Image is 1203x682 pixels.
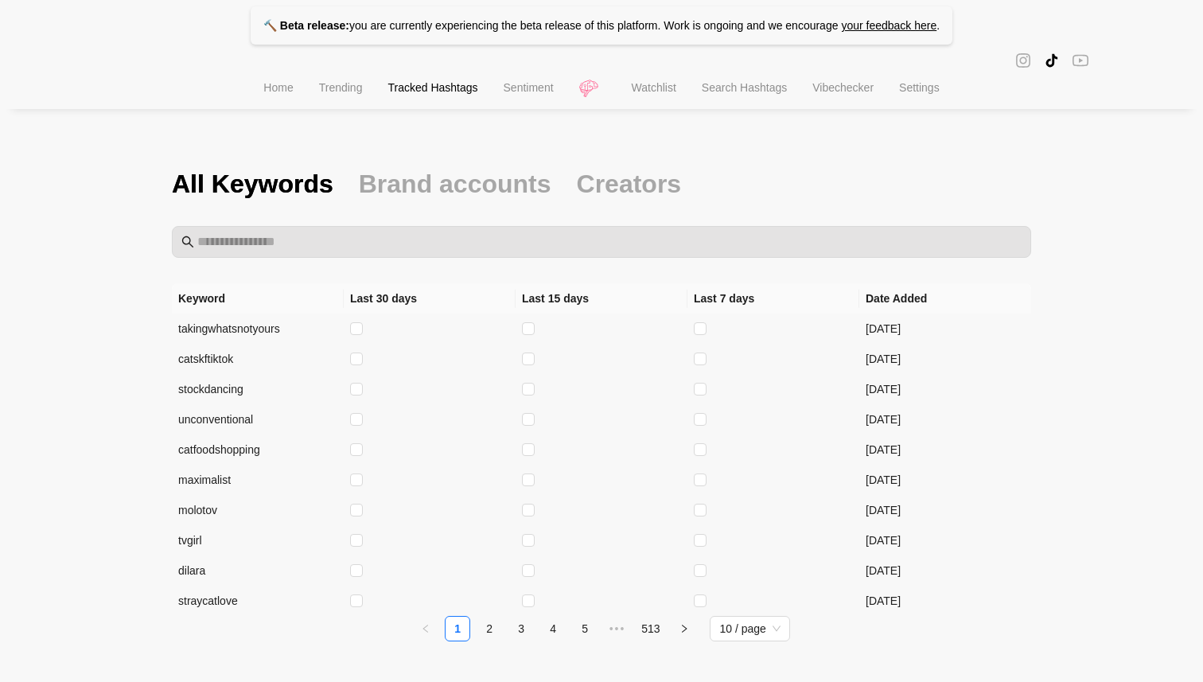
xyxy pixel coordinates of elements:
td: molotov [172,495,344,525]
li: Next 5 Pages [604,616,629,641]
span: right [679,624,689,633]
p: you are currently experiencing the beta release of this platform. Work is ongoing and we encourage . [251,6,952,45]
li: Next Page [672,616,697,641]
span: Settings [899,81,940,94]
td: stockdancing [172,374,344,404]
td: tvgirl [172,525,344,555]
td: [DATE] [859,314,1031,344]
span: Watchlist [632,81,676,94]
span: ••• [604,616,629,641]
strong: 🔨 Beta release: [263,19,349,32]
span: Sentiment [504,81,554,94]
td: [DATE] [859,586,1031,616]
span: Creators [577,167,682,201]
span: Home [263,81,293,94]
span: Tracked Hashtags [387,81,477,94]
span: Brand accounts [359,167,551,201]
li: 1 [445,616,470,641]
td: [DATE] [859,435,1031,465]
td: takingwhatsnotyours [172,314,344,344]
div: Page Size [710,616,789,641]
a: your feedback here [841,19,936,32]
li: 2 [477,616,502,641]
td: maximalist [172,465,344,495]
li: 513 [636,616,665,641]
span: left [421,624,430,633]
span: Trending [319,81,363,94]
span: youtube [1073,51,1088,69]
button: left [413,616,438,641]
a: 2 [477,617,501,641]
th: Last 15 days [516,283,687,314]
a: 4 [541,617,565,641]
td: [DATE] [859,374,1031,404]
button: right [672,616,697,641]
td: dilara [172,555,344,586]
td: [DATE] [859,555,1031,586]
td: catfoodshopping [172,435,344,465]
span: instagram [1015,51,1031,69]
td: straycatlove [172,586,344,616]
span: All Keywords [172,167,333,201]
span: 10 / page [719,617,780,641]
td: [DATE] [859,344,1031,374]
td: catskftiktok [172,344,344,374]
td: [DATE] [859,495,1031,525]
td: [DATE] [859,404,1031,435]
span: Search Hashtags [702,81,787,94]
td: unconventional [172,404,344,435]
span: search [181,236,194,248]
a: 1 [446,617,469,641]
span: Vibechecker [812,81,874,94]
li: 5 [572,616,598,641]
th: Keyword [172,283,344,314]
th: Date Added [859,283,1031,314]
a: 5 [573,617,597,641]
th: Last 30 days [344,283,516,314]
td: [DATE] [859,465,1031,495]
li: 3 [508,616,534,641]
li: 4 [540,616,566,641]
td: [DATE] [859,525,1031,555]
th: Last 7 days [687,283,859,314]
li: Previous Page [413,616,438,641]
a: 3 [509,617,533,641]
a: 513 [637,617,664,641]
